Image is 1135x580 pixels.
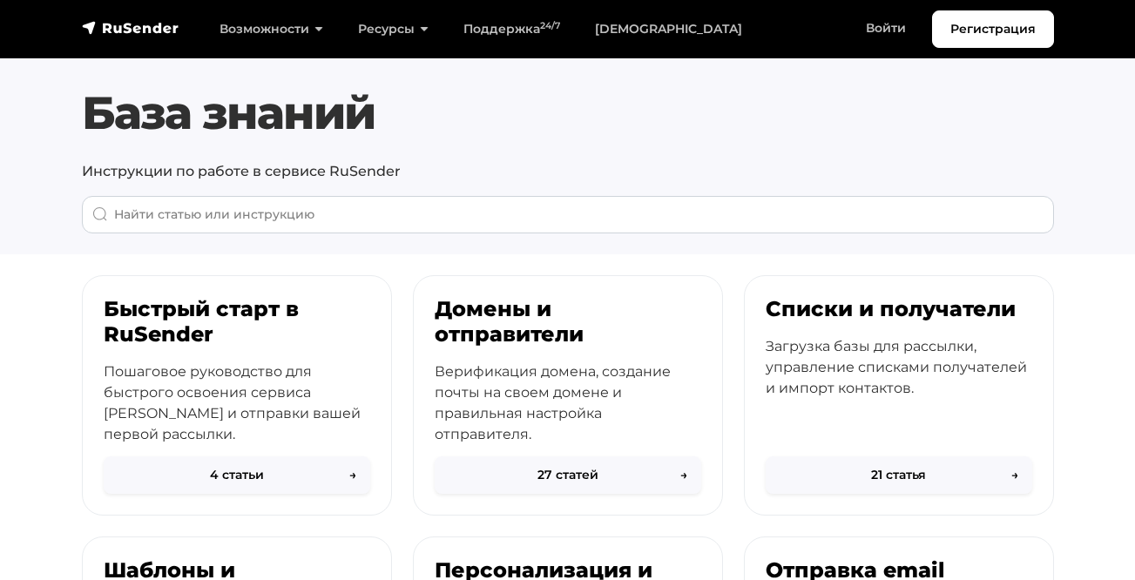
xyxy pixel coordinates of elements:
[82,86,1054,140] h1: База знаний
[413,275,723,516] a: Домены и отправители Верификация домена, создание почты на своем домене и правильная настройка от...
[341,11,446,47] a: Ресурсы
[435,361,701,445] p: Верификация домена, создание почты на своем домене и правильная настройка отправителя.
[578,11,760,47] a: [DEMOGRAPHIC_DATA]
[932,10,1054,48] a: Регистрация
[82,196,1054,233] input: When autocomplete results are available use up and down arrows to review and enter to go to the d...
[848,10,923,46] a: Войти
[766,297,1032,322] h3: Списки и получатели
[82,19,179,37] img: RuSender
[766,456,1032,494] button: 21 статья→
[92,206,108,222] img: Поиск
[82,161,1054,182] p: Инструкции по работе в сервисе RuSender
[680,466,687,484] span: →
[1011,466,1018,484] span: →
[540,20,560,31] sup: 24/7
[349,466,356,484] span: →
[202,11,341,47] a: Возможности
[82,275,392,516] a: Быстрый старт в RuSender Пошаговое руководство для быстрого освоения сервиса [PERSON_NAME] и отпр...
[744,275,1054,516] a: Списки и получатели Загрузка базы для рассылки, управление списками получателей и импорт контакто...
[446,11,578,47] a: Поддержка24/7
[435,456,701,494] button: 27 статей→
[104,361,370,445] p: Пошаговое руководство для быстрого освоения сервиса [PERSON_NAME] и отправки вашей первой рассылки.
[766,336,1032,399] p: Загрузка базы для рассылки, управление списками получателей и импорт контактов.
[435,297,701,347] h3: Домены и отправители
[104,297,370,347] h3: Быстрый старт в RuSender
[104,456,370,494] button: 4 статьи→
